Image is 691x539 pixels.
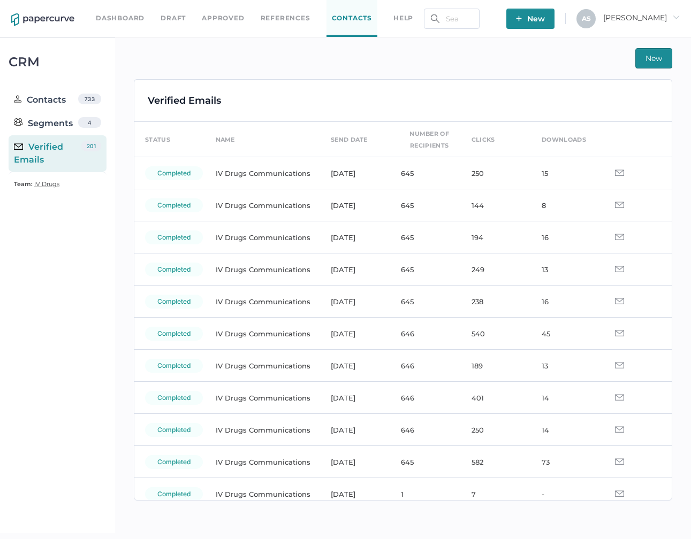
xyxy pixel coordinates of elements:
[11,13,74,26] img: papercurve-logo-colour.7244d18c.svg
[81,141,101,151] div: 201
[603,13,680,22] span: [PERSON_NAME]
[145,263,202,276] div: completed
[205,382,321,414] td: IV Drugs Communications
[635,48,672,68] button: New
[542,134,586,145] div: downloads
[320,189,390,221] td: [DATE]
[205,221,321,253] td: IV Drugs Communications
[390,478,460,510] td: 1
[615,362,624,368] img: email-icon-grey.d9de4670.svg
[145,327,202,341] div: completed
[615,394,624,401] img: email-icon-grey.d9de4670.svg
[14,178,59,190] a: Team: IV Drugs
[78,117,101,128] div: 4
[96,12,145,24] a: Dashboard
[202,12,244,24] a: Approved
[424,9,480,29] input: Search Workspace
[461,382,531,414] td: 401
[582,14,591,22] span: A S
[472,134,495,145] div: clicks
[461,157,531,189] td: 250
[516,9,545,29] span: New
[9,57,107,67] div: CRM
[615,266,624,272] img: email-icon-grey.d9de4670.svg
[14,141,81,166] div: Verified Emails
[531,253,601,286] td: 13
[461,253,531,286] td: 249
[461,446,531,478] td: 582
[390,221,460,253] td: 645
[531,478,601,510] td: -
[34,180,59,188] span: IV Drugs
[320,157,390,189] td: [DATE]
[531,382,601,414] td: 14
[14,117,73,130] div: Segments
[393,12,413,24] div: help
[145,134,170,145] div: status
[461,286,531,318] td: 238
[205,157,321,189] td: IV Drugs Communications
[148,93,221,108] div: Verified Emails
[390,446,460,478] td: 645
[14,94,66,106] div: Contacts
[205,350,321,382] td: IV Drugs Communications
[461,414,531,446] td: 250
[145,455,202,469] div: completed
[615,202,624,208] img: email-icon-grey.d9de4670.svg
[205,189,321,221] td: IV Drugs Communications
[331,134,368,145] div: send date
[390,189,460,221] td: 645
[320,221,390,253] td: [DATE]
[615,170,624,176] img: email-icon-grey.d9de4670.svg
[320,318,390,350] td: [DATE]
[14,118,22,126] img: segments.b9481e3d.svg
[615,298,624,304] img: email-icon-grey.d9de4670.svg
[531,350,601,382] td: 13
[320,446,390,478] td: [DATE]
[615,490,624,497] img: email-icon-grey.d9de4670.svg
[531,157,601,189] td: 15
[615,234,624,240] img: email-icon-grey.d9de4670.svg
[461,189,531,221] td: 144
[261,12,310,24] a: References
[615,458,624,465] img: email-icon-grey.d9de4670.svg
[205,446,321,478] td: IV Drugs Communications
[78,94,101,104] div: 733
[390,414,460,446] td: 646
[205,286,321,318] td: IV Drugs Communications
[531,286,601,318] td: 16
[531,189,601,221] td: 8
[145,391,202,405] div: completed
[205,318,321,350] td: IV Drugs Communications
[461,221,531,253] td: 194
[320,382,390,414] td: [DATE]
[615,426,624,433] img: email-icon-grey.d9de4670.svg
[461,350,531,382] td: 189
[672,13,680,21] i: arrow_right
[516,16,522,21] img: plus-white.e19ec114.svg
[320,414,390,446] td: [DATE]
[320,286,390,318] td: [DATE]
[390,350,460,382] td: 646
[615,330,624,336] img: email-icon-grey.d9de4670.svg
[216,134,235,145] div: name
[531,414,601,446] td: 14
[461,478,531,510] td: 7
[401,128,457,151] div: number of recipients
[431,14,439,23] img: search.bf03fe8b.svg
[205,478,321,510] td: IV Drugs Communications
[320,350,390,382] td: [DATE]
[14,143,23,150] img: email-icon-black.c777dcea.svg
[390,286,460,318] td: 645
[145,230,202,244] div: completed
[205,253,321,286] td: IV Drugs Communications
[390,382,460,414] td: 646
[461,318,531,350] td: 540
[390,157,460,189] td: 645
[145,198,202,212] div: completed
[531,318,601,350] td: 45
[145,295,202,309] div: completed
[205,414,321,446] td: IV Drugs Communications
[320,478,390,510] td: [DATE]
[145,359,202,373] div: completed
